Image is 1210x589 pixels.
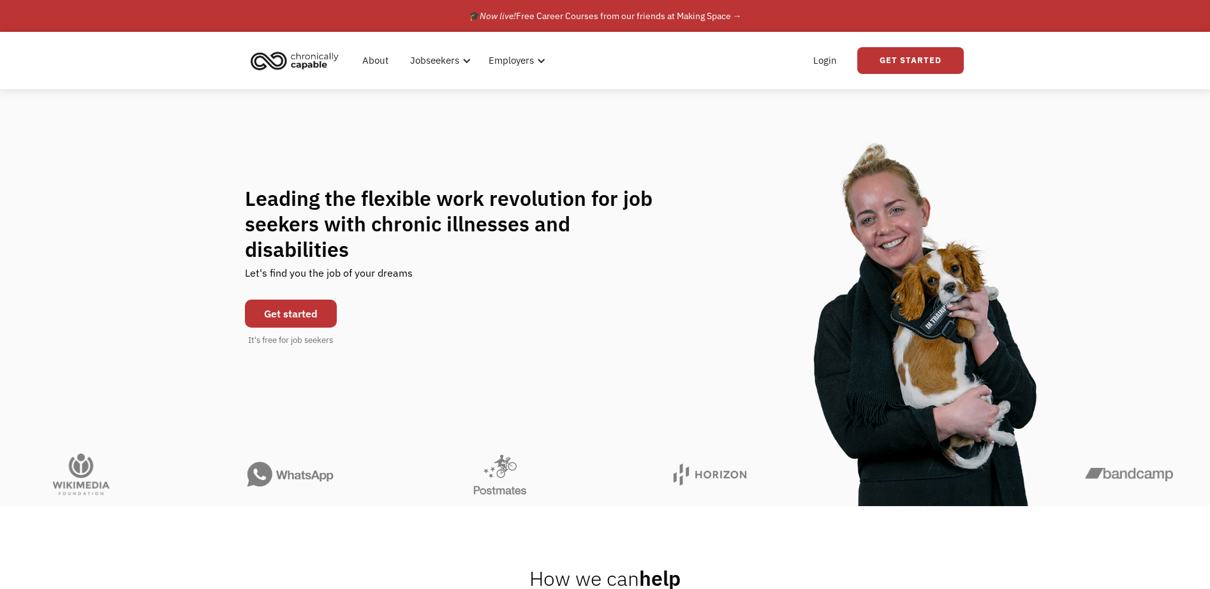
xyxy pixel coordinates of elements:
div: Let's find you the job of your dreams [245,262,413,293]
em: Now live! [480,10,516,22]
div: It's free for job seekers [248,334,333,347]
div: 🎓 Free Career Courses from our friends at Making Space → [469,8,742,24]
img: Chronically Capable logo [247,47,343,75]
a: Get Started [857,47,964,74]
h1: Leading the flexible work revolution for job seekers with chronic illnesses and disabilities [245,185,677,262]
div: Employers [489,53,534,68]
a: Login [806,40,845,81]
a: About [355,40,396,81]
a: Get started [245,300,337,328]
div: Jobseekers [410,53,459,68]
